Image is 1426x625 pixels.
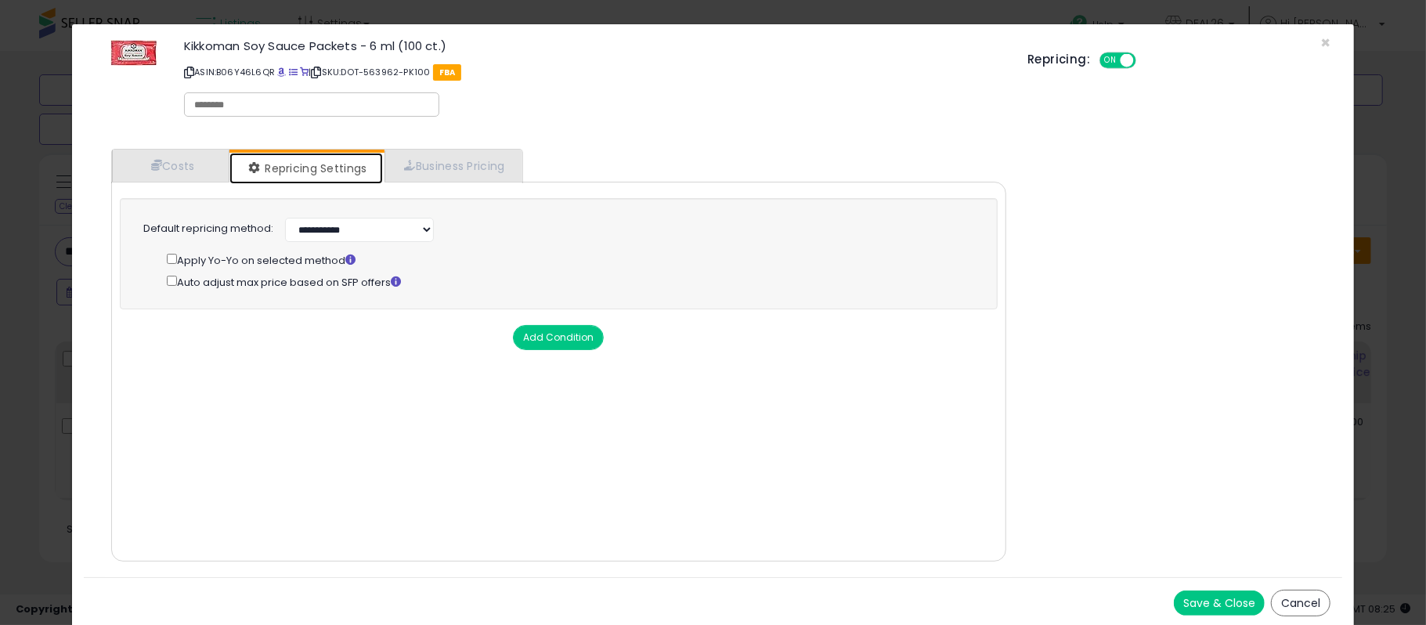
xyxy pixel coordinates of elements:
[1101,54,1121,67] span: ON
[384,150,521,182] a: Business Pricing
[433,64,462,81] span: FBA
[1271,590,1330,616] button: Cancel
[112,150,229,182] a: Costs
[1027,53,1090,66] h5: Repricing:
[289,66,298,78] a: All offer listings
[1174,591,1265,616] button: Save & Close
[229,153,383,184] a: Repricing Settings
[184,60,1004,85] p: ASIN: B06Y46L6QR | SKU: DOT-563962-PK100
[300,66,309,78] a: Your listing only
[184,40,1004,52] h3: Kikkoman Soy Sauce Packets - 6 ml (100 ct.)
[513,325,604,350] button: Add Condition
[1134,54,1159,67] span: OFF
[167,251,973,269] div: Apply Yo-Yo on selected method
[167,273,973,291] div: Auto adjust max price based on SFP offers
[1320,31,1330,54] span: ×
[277,66,286,78] a: BuyBox page
[110,40,157,66] img: 510TFJuUsML._SL60_.jpg
[143,222,273,237] label: Default repricing method:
